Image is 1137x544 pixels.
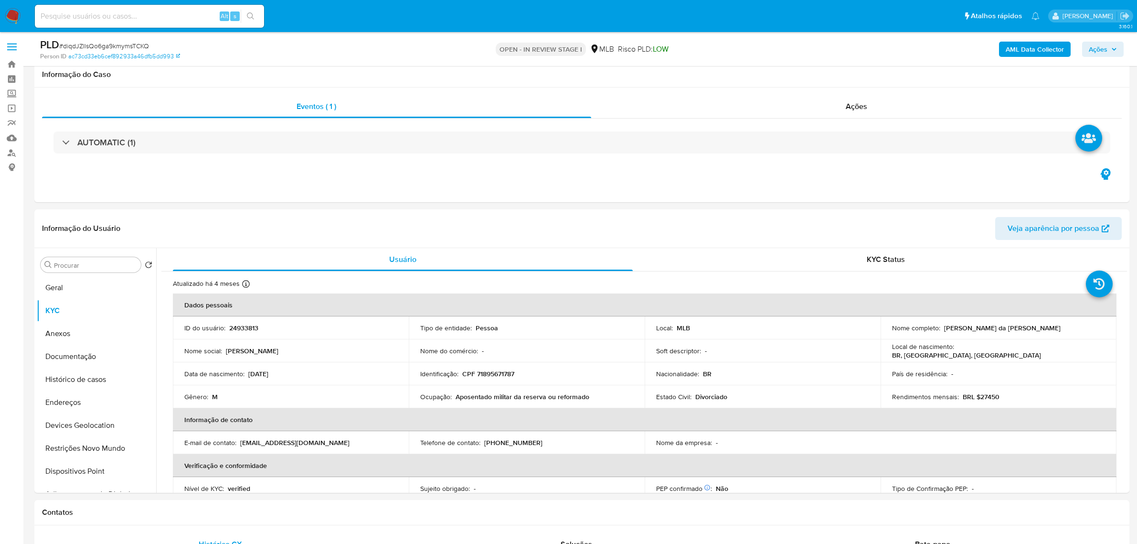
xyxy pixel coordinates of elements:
[656,347,701,355] p: Soft descriptor :
[716,484,728,493] p: Não
[297,101,336,112] span: Eventos ( 1 )
[892,342,954,351] p: Local de nascimento :
[963,392,999,401] p: BRL $27450
[656,438,712,447] p: Nome da empresa :
[37,299,156,322] button: KYC
[184,392,208,401] p: Gênero :
[228,484,250,493] p: verified
[656,370,699,378] p: Nacionalidade :
[42,224,120,233] h1: Informação do Usuário
[37,391,156,414] button: Endereços
[226,347,278,355] p: [PERSON_NAME]
[656,484,712,493] p: PEP confirmado :
[653,44,669,54] span: LOW
[229,324,258,332] p: 24933813
[59,41,149,51] span: # diqdJZIlsQo6ga9kmymsTCKQ
[173,294,1116,316] th: Dados pessoais
[37,322,156,345] button: Anexos
[420,392,452,401] p: Ocupação :
[590,44,614,54] div: MLB
[1120,11,1130,21] a: Sair
[184,438,236,447] p: E-mail de contato :
[37,483,156,506] button: Adiantamentos de Dinheiro
[184,347,222,355] p: Nome social :
[212,392,218,401] p: M
[1082,42,1124,57] button: Ações
[496,43,586,56] p: OPEN - IN REVIEW STAGE I
[695,392,727,401] p: Divorciado
[703,370,712,378] p: BR
[420,484,470,493] p: Sujeito obrigado :
[389,254,416,265] span: Usuário
[40,37,59,52] b: PLD
[892,484,968,493] p: Tipo de Confirmação PEP :
[184,324,225,332] p: ID do usuário :
[482,347,484,355] p: -
[420,347,478,355] p: Nome do comércio :
[35,10,264,22] input: Pesquise usuários ou casos...
[173,408,1116,431] th: Informação de contato
[53,131,1110,153] div: AUTOMATIC (1)
[37,460,156,483] button: Dispositivos Point
[892,324,940,332] p: Nome completo :
[462,370,514,378] p: CPF 71895671787
[971,11,1022,21] span: Atalhos rápidos
[40,52,66,61] b: Person ID
[677,324,690,332] p: MLB
[44,261,52,269] button: Procurar
[77,137,136,148] h3: AUTOMATIC (1)
[995,217,1122,240] button: Veja aparência por pessoa
[867,254,905,265] span: KYC Status
[184,370,244,378] p: Data de nascimento :
[892,370,947,378] p: País de residência :
[68,52,180,61] a: ac73cd33eb6cef892933a46dfb5dd993
[42,70,1122,79] h1: Informação do Caso
[37,437,156,460] button: Restrições Novo Mundo
[234,11,236,21] span: s
[999,42,1071,57] button: AML Data Collector
[248,370,268,378] p: [DATE]
[37,345,156,368] button: Documentação
[618,44,669,54] span: Risco PLD:
[37,368,156,391] button: Histórico de casos
[656,392,691,401] p: Estado Civil :
[1008,217,1099,240] span: Veja aparência por pessoa
[240,438,350,447] p: [EMAIL_ADDRESS][DOMAIN_NAME]
[944,324,1061,332] p: [PERSON_NAME] da [PERSON_NAME]
[456,392,589,401] p: Aposentado militar da reserva ou reformado
[484,438,542,447] p: [PHONE_NUMBER]
[54,261,137,270] input: Procurar
[173,454,1116,477] th: Verificação e conformidade
[241,10,260,23] button: search-icon
[476,324,498,332] p: Pessoa
[716,438,718,447] p: -
[1006,42,1064,57] b: AML Data Collector
[474,484,476,493] p: -
[173,279,240,288] p: Atualizado há 4 meses
[37,276,156,299] button: Geral
[37,414,156,437] button: Devices Geolocation
[656,324,673,332] p: Local :
[892,392,959,401] p: Rendimentos mensais :
[221,11,228,21] span: Alt
[951,370,953,378] p: -
[1089,42,1107,57] span: Ações
[846,101,867,112] span: Ações
[1031,12,1040,20] a: Notificações
[705,347,707,355] p: -
[42,508,1122,517] h1: Contatos
[892,351,1041,359] p: BR, [GEOGRAPHIC_DATA], [GEOGRAPHIC_DATA]
[184,484,224,493] p: Nível de KYC :
[420,324,472,332] p: Tipo de entidade :
[1063,11,1116,21] p: jhonata.costa@mercadolivre.com
[145,261,152,272] button: Retornar ao pedido padrão
[420,438,480,447] p: Telefone de contato :
[420,370,458,378] p: Identificação :
[972,484,974,493] p: -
